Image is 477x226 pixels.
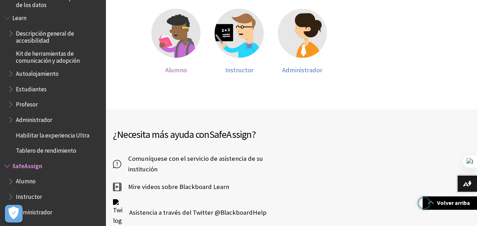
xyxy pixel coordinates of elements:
[4,160,102,218] nav: Book outline for Blackboard SafeAssign
[4,12,102,157] nav: Book outline for Blackboard Learn Help
[151,9,201,74] a: Ayuda para el estudiante Alumno
[113,127,292,142] h2: ¿Necesita más ayuda con ?
[423,196,477,209] a: Volver arriba
[113,199,267,226] a: Twitter logo Asistencia a través del Twitter @BlackboardHelp
[121,182,229,192] span: Mire videos sobre Blackboard Learn
[215,9,264,74] a: Ayuda para el profesor Instructor
[5,205,23,222] button: Abrir preferencias
[113,182,229,192] a: Mire videos sobre Blackboard Learn
[16,83,47,93] span: Estudiantes
[16,28,101,44] span: Descripción general de accesibilidad
[16,129,89,139] span: Habilitar la experiencia Ultra
[151,9,201,58] img: Ayuda para el estudiante
[16,68,59,77] span: Autoalojamiento
[122,207,267,218] span: Asistencia a través del Twitter @BlackboardHelp
[16,176,36,185] span: Alumno
[16,145,76,154] span: Tablero de rendimiento
[278,9,327,58] img: Ayuda para el administrador
[16,114,52,123] span: Administrador
[165,66,187,74] span: Alumno
[113,153,292,175] a: Comuníquese con el servicio de asistencia de su institución
[278,9,327,74] a: Ayuda para el administrador Administrador
[121,153,292,175] span: Comuníquese con el servicio de asistencia de su institución
[16,191,42,200] span: Instructor
[215,9,264,58] img: Ayuda para el profesor
[16,48,101,64] span: Kit de herramientas de comunicación y adopción
[16,206,52,216] span: Administrador
[12,160,42,170] span: SafeAssign
[282,66,322,74] span: Administrador
[209,128,252,141] span: SafeAssign
[12,12,26,22] span: Learn
[225,66,254,74] span: Instructor
[113,199,122,226] img: Twitter logo
[16,98,38,108] span: Profesor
